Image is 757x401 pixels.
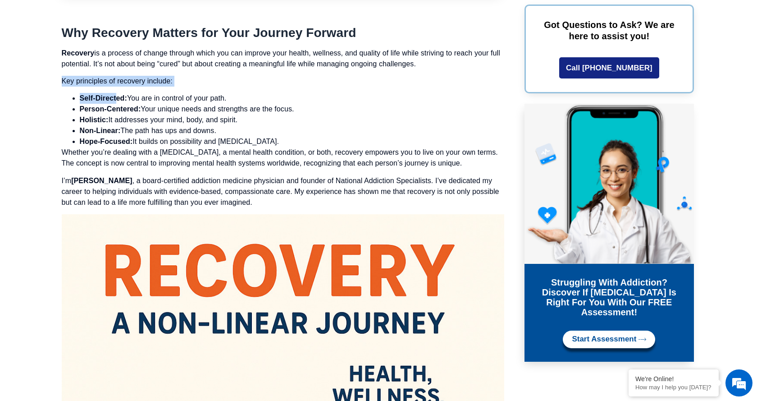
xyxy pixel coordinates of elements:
img: Online Suboxone Treatment - Opioid Addiction Treatment using phone [524,104,694,264]
strong: Person-Centered: [80,105,141,113]
strong: Holistic: [80,116,109,124]
p: I’m , a board-certified addiction medicine physician and founder of National Addiction Specialist... [62,175,504,208]
span: Start Assessment [572,335,636,344]
strong: [PERSON_NAME] [71,177,132,184]
h2: Why Recovery Matters for Your Journey Forward [62,25,504,41]
a: Call [PHONE_NUMBER] [559,57,659,78]
span: Call [PHONE_NUMBER] [566,64,652,72]
p: Whether you’re dealing with a [MEDICAL_DATA], a mental health condition, or both, recovery empowe... [62,147,504,169]
p: How may I help you today? [635,384,712,391]
li: It addresses your mind, body, and spirit. [80,115,504,125]
li: You are in control of your path. [80,93,504,104]
strong: Non-Linear: [80,127,121,134]
a: Start Assessment [563,331,655,348]
li: The path has ups and downs. [80,125,504,136]
strong: Recovery [62,49,95,57]
h3: Struggling with addiction? Discover if [MEDICAL_DATA] is right for you with our FREE Assessment! [531,277,688,317]
p: is a process of change through which you can improve your health, wellness, and quality of life w... [62,48,504,69]
strong: Hope-Focused: [80,138,133,145]
li: It builds on possibility and [MEDICAL_DATA]. [80,136,504,147]
li: Your unique needs and strengths are the focus. [80,104,504,115]
div: We're Online! [635,375,712,383]
strong: Self-Directed: [80,94,127,102]
p: Key principles of recovery include: [62,76,504,87]
p: Got Questions to Ask? We are here to assist you! [539,19,679,42]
